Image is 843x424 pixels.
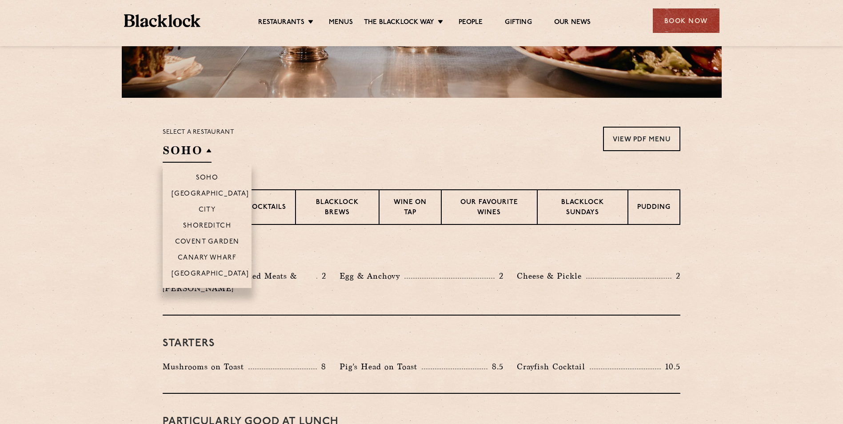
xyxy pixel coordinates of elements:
[163,143,212,163] h2: SOHO
[671,270,680,282] p: 2
[247,203,286,214] p: Cocktails
[653,8,719,33] div: Book Now
[305,198,370,219] p: Blacklock Brews
[517,270,586,282] p: Cheese & Pickle
[163,338,680,349] h3: Starters
[199,206,216,215] p: City
[340,360,422,373] p: Pig's Head on Toast
[172,190,249,199] p: [GEOGRAPHIC_DATA]
[178,254,236,263] p: Canary Wharf
[505,18,531,28] a: Gifting
[340,270,404,282] p: Egg & Anchovy
[317,361,326,372] p: 8
[163,127,234,138] p: Select a restaurant
[495,270,503,282] p: 2
[487,361,503,372] p: 8.5
[317,270,326,282] p: 2
[196,174,219,183] p: Soho
[172,270,249,279] p: [GEOGRAPHIC_DATA]
[163,360,248,373] p: Mushrooms on Toast
[258,18,304,28] a: Restaurants
[517,360,590,373] p: Crayfish Cocktail
[175,238,240,247] p: Covent Garden
[163,247,680,259] h3: Pre Chop Bites
[547,198,619,219] p: Blacklock Sundays
[459,18,483,28] a: People
[554,18,591,28] a: Our News
[388,198,432,219] p: Wine on Tap
[451,198,527,219] p: Our favourite wines
[603,127,680,151] a: View PDF Menu
[329,18,353,28] a: Menus
[124,14,201,27] img: BL_Textured_Logo-footer-cropped.svg
[637,203,671,214] p: Pudding
[183,222,232,231] p: Shoreditch
[661,361,680,372] p: 10.5
[364,18,434,28] a: The Blacklock Way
